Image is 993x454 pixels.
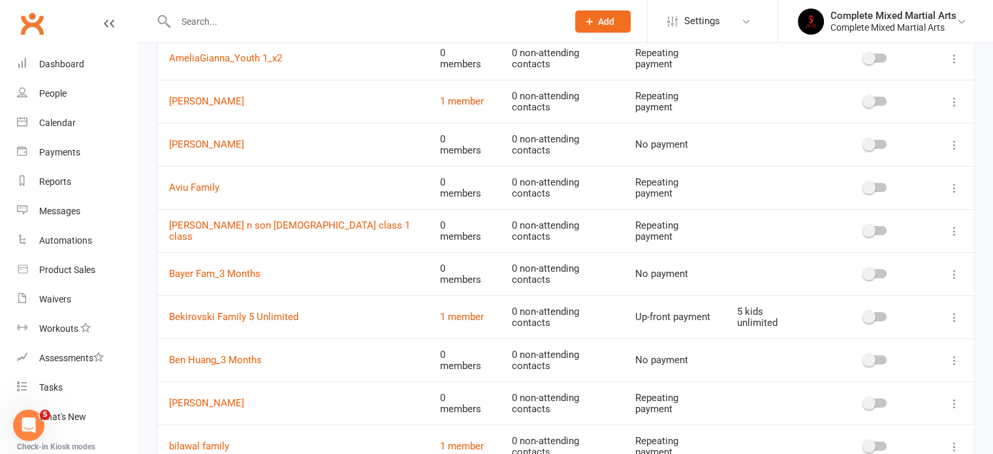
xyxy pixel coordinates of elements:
td: No payment [623,252,725,295]
a: AmeliaGianna_Youth 1_x2 [169,52,282,64]
div: Waivers [39,294,71,304]
img: thumb_image1717476369.png [798,8,824,35]
a: Clubworx [16,7,48,40]
div: Calendar [39,118,76,128]
a: [PERSON_NAME] n son [DEMOGRAPHIC_DATA] class 1 class [169,219,410,242]
div: Dashboard [39,59,84,69]
a: What's New [17,402,138,432]
a: 1 member [440,311,484,323]
td: 0 members [428,381,500,425]
a: Assessments [17,344,138,373]
td: 0 non-attending contacts [500,338,624,381]
a: Dashboard [17,50,138,79]
a: Workouts [17,314,138,344]
div: Messages [39,206,80,216]
div: Automations [39,235,92,246]
td: 0 non-attending contacts [500,209,624,252]
button: Add [575,10,631,33]
a: People [17,79,138,108]
a: Calendar [17,108,138,138]
div: Assessments [39,353,104,363]
a: [PERSON_NAME] [169,397,244,409]
div: People [39,88,67,99]
td: 0 non-attending contacts [500,252,624,295]
a: Bekirovski Family 5 Unlimited [169,311,298,323]
td: Repeating payment [623,166,725,209]
a: 1 member [440,440,484,452]
td: No payment [623,338,725,381]
td: 0 non-attending contacts [500,295,624,338]
td: 0 members [428,166,500,209]
span: Add [598,16,614,27]
div: Complete Mixed Martial Arts [830,22,956,33]
div: What's New [39,412,86,422]
td: Up-front payment [623,295,725,338]
div: Payments [39,147,80,157]
td: No payment [623,123,725,166]
a: 1 member [440,95,484,107]
a: bilawal family [169,440,229,452]
td: 0 non-attending contacts [500,381,624,425]
div: Reports [39,176,71,187]
a: Payments [17,138,138,167]
div: Tasks [39,382,63,393]
td: Repeating payment [623,381,725,425]
a: Reports [17,167,138,197]
td: 0 members [428,123,500,166]
td: 0 members [428,338,500,381]
span: 5 [40,410,50,420]
a: Automations [17,226,138,255]
input: Search... [172,12,558,31]
td: 0 members [428,37,500,80]
td: 0 members [428,209,500,252]
td: Repeating payment [623,37,725,80]
td: 0 non-attending contacts [500,80,624,123]
td: 0 non-attending contacts [500,37,624,80]
td: 0 non-attending contacts [500,123,624,166]
div: Complete Mixed Martial Arts [830,10,956,22]
a: [PERSON_NAME] [169,95,244,107]
a: Messages [17,197,138,226]
td: Repeating payment [623,209,725,252]
div: Workouts [39,323,78,334]
a: [PERSON_NAME] [169,138,244,150]
a: Waivers [17,285,138,314]
span: Settings [684,7,720,36]
a: Ben Huang_3 Months [169,354,262,366]
iframe: Intercom live chat [13,410,44,441]
td: Repeating payment [623,80,725,123]
td: 0 non-attending contacts [500,166,624,209]
div: Product Sales [39,265,95,275]
td: 5 kids unlimited [725,295,816,338]
a: Product Sales [17,255,138,285]
a: Tasks [17,373,138,402]
td: 0 members [428,252,500,295]
a: Aviu Family [169,182,219,193]
a: Bayer Fam_3 Months [169,268,260,280]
